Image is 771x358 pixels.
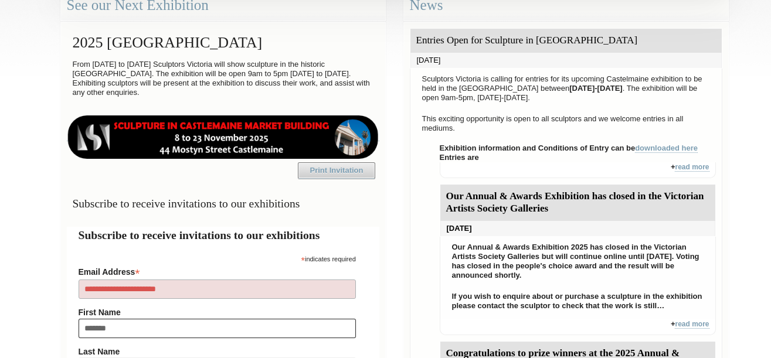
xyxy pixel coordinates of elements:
[416,111,716,136] p: This exciting opportunity is open to all sculptors and we welcome entries in all mediums.
[79,253,356,264] div: indicates required
[440,221,715,236] div: [DATE]
[79,227,368,244] h2: Subscribe to receive invitations to our exhibitions
[446,289,709,313] p: If you wish to enquire about or purchase a sculpture in the exhibition please contact the sculpto...
[675,320,709,329] a: read more
[440,185,715,221] div: Our Annual & Awards Exhibition has closed in the Victorian Artists Society Galleries
[416,71,716,105] p: Sculptors Victoria is calling for entries for its upcoming Castelmaine exhibition to be held in t...
[440,162,716,178] div: +
[635,144,698,153] a: downloaded here
[67,28,379,57] h2: 2025 [GEOGRAPHIC_DATA]
[569,84,623,93] strong: [DATE]-[DATE]
[67,115,379,159] img: castlemaine-ldrbd25v2.png
[410,53,722,68] div: [DATE]
[675,163,709,172] a: read more
[79,347,356,356] label: Last Name
[79,308,356,317] label: First Name
[440,319,716,335] div: +
[67,192,379,215] h3: Subscribe to receive invitations to our exhibitions
[67,57,379,100] p: From [DATE] to [DATE] Sculptors Victoria will show sculpture in the historic [GEOGRAPHIC_DATA]. T...
[446,240,709,283] p: Our Annual & Awards Exhibition 2025 has closed in the Victorian Artists Society Galleries but wil...
[440,144,698,153] strong: Exhibition information and Conditions of Entry can be
[410,29,722,53] div: Entries Open for Sculpture in [GEOGRAPHIC_DATA]
[79,264,356,278] label: Email Address
[298,162,375,179] a: Print Invitation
